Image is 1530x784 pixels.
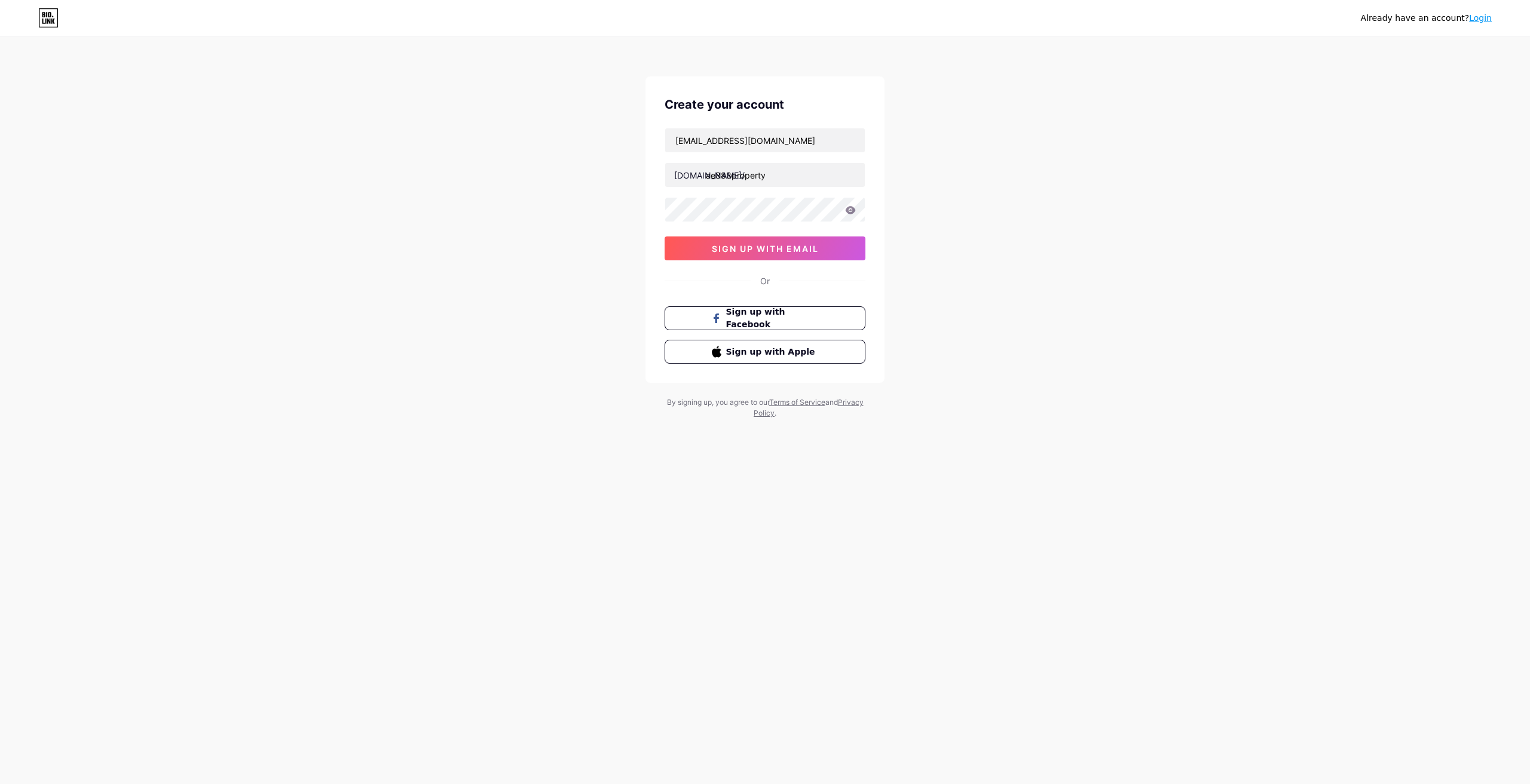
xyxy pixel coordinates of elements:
a: Login [1469,13,1492,23]
input: username [665,163,865,187]
div: [DOMAIN_NAME]/ [674,169,745,182]
div: Or [760,275,770,287]
a: Terms of Service [769,398,825,407]
div: Already have an account? [1361,12,1492,24]
span: sign up with email [712,244,819,254]
button: sign up with email [665,236,865,260]
button: Sign up with Facebook [665,306,865,330]
span: Sign up with Apple [726,346,819,358]
button: Sign up with Apple [665,340,865,364]
div: By signing up, you agree to our and . [663,397,867,419]
input: Email [665,128,865,152]
div: Create your account [665,96,865,113]
span: Sign up with Facebook [726,306,819,331]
